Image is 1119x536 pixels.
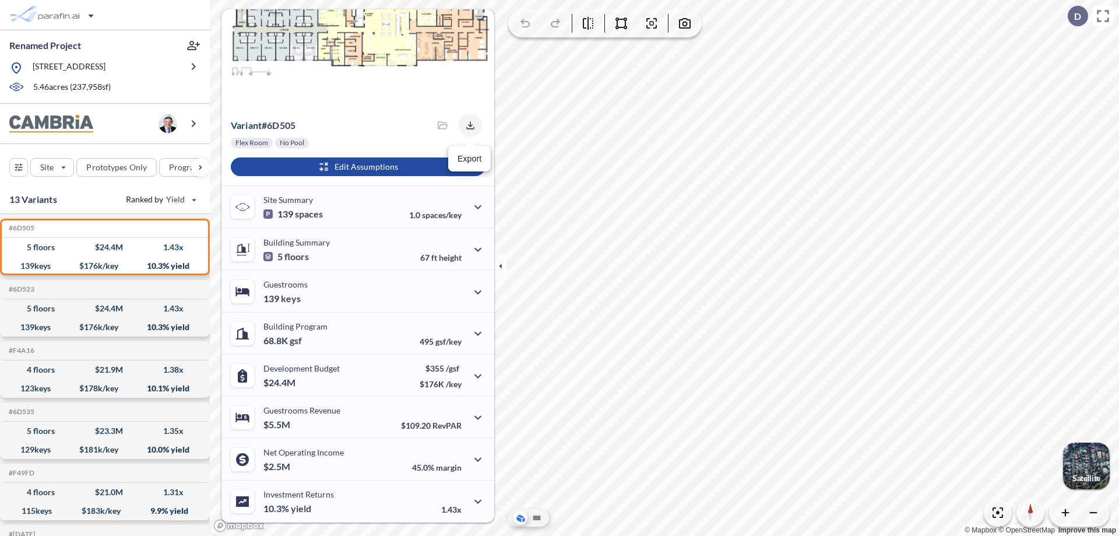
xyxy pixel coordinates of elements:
[420,337,462,346] p: 495
[446,379,462,389] span: /key
[231,120,295,131] p: # 6d505
[263,405,340,415] p: Guestrooms Revenue
[422,210,462,220] span: spaces/key
[231,120,262,131] span: Variant
[431,253,437,262] span: ft
[513,511,527,525] button: Aerial View
[530,511,544,525] button: Site Plan
[231,157,485,176] button: Edit Assumptions
[1072,474,1100,483] p: Satellite
[76,158,157,177] button: Prototypes Only
[284,251,309,262] span: floors
[117,190,204,209] button: Ranked by Yield
[159,114,177,133] img: user logo
[263,251,309,262] p: 5
[439,253,462,262] span: height
[1074,11,1081,22] p: D
[295,208,323,220] span: spaces
[1058,526,1116,534] a: Improve this map
[446,363,459,373] span: /gsf
[420,379,462,389] p: $176K
[263,335,302,346] p: 68.8K
[263,208,323,220] p: 139
[159,158,222,177] button: Program
[441,505,462,514] p: 1.43x
[30,158,74,177] button: Site
[263,279,308,289] p: Guestrooms
[290,335,302,346] span: gsf
[335,161,398,173] p: Edit Assumptions
[166,194,185,205] span: Yield
[1063,443,1110,489] button: Switcher ImageSatellite
[169,162,202,173] p: Program
[33,61,105,75] p: [STREET_ADDRESS]
[263,377,297,388] p: $24.4M
[6,469,34,477] h5: Click to copy the code
[213,519,265,533] a: Mapbox homepage
[458,153,481,165] p: Export
[263,195,313,205] p: Site Summary
[40,162,54,173] p: Site
[6,285,34,293] h5: Click to copy the code
[401,421,462,430] p: $109.20
[280,138,304,148] p: No Pool
[998,526,1055,534] a: OpenStreetMap
[33,81,111,94] p: 5.46 acres ( 237,958 sf)
[420,253,462,262] p: 67
[263,321,328,331] p: Building Program
[263,363,340,373] p: Development Budget
[263,461,292,472] p: $2.5M
[263,237,330,247] p: Building Summary
[435,337,462,346] span: gsf/key
[432,421,462,430] span: RevPAR
[6,346,34,355] h5: Click to copy the code
[9,115,93,133] img: BrandImage
[9,39,81,52] p: Renamed Project
[281,293,301,304] span: keys
[263,419,292,430] p: $5.5M
[86,162,147,173] p: Prototypes Only
[263,293,301,304] p: 139
[409,210,462,220] p: 1.0
[263,489,334,499] p: Investment Returns
[412,463,462,472] p: 45.0%
[291,503,311,514] span: yield
[235,138,268,148] p: Flex Room
[420,363,462,373] p: $355
[436,463,462,472] span: margin
[6,224,34,232] h5: Click to copy the code
[263,503,311,514] p: 10.3%
[6,408,34,416] h5: Click to copy the code
[1063,443,1110,489] img: Switcher Image
[9,192,57,206] p: 13 Variants
[965,526,997,534] a: Mapbox
[263,447,344,457] p: Net Operating Income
